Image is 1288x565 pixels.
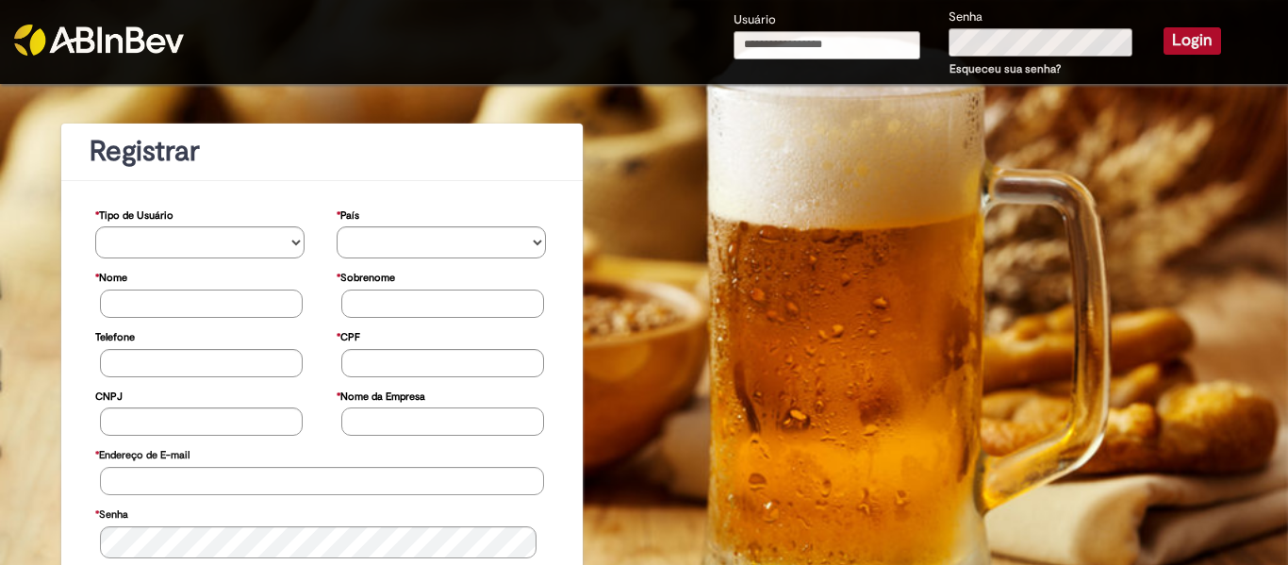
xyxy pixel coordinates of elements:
label: CPF [337,322,360,349]
label: Usuário [734,11,776,29]
label: Senha [949,8,983,26]
h1: Registrar [90,136,554,167]
label: Sobrenome [337,262,395,290]
label: Nome da Empresa [337,381,425,408]
label: CNPJ [95,381,123,408]
a: Esqueceu sua senha? [949,61,1061,76]
label: Nome [95,262,127,290]
label: Telefone [95,322,135,349]
img: ABInbev-white.png [14,25,184,56]
button: Login [1164,27,1221,54]
label: Tipo de Usuário [95,200,173,227]
label: Endereço de E-mail [95,440,190,467]
label: Senha [95,499,128,526]
label: País [337,200,359,227]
